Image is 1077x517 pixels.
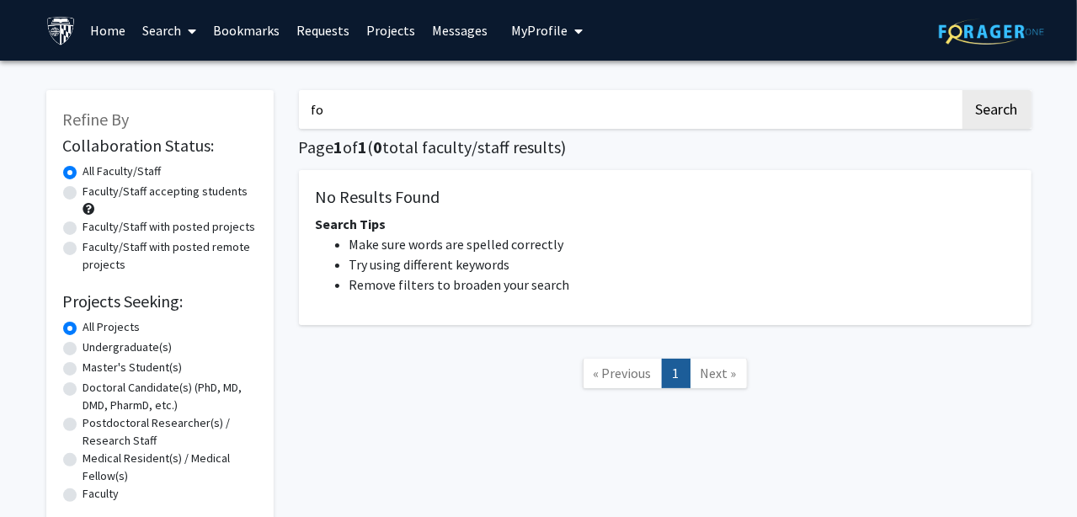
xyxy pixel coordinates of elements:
[83,163,162,180] label: All Faculty/Staff
[63,291,257,312] h2: Projects Seeking:
[299,90,960,129] input: Search Keywords
[63,136,257,156] h2: Collaboration Status:
[316,187,1015,207] h5: No Results Found
[83,359,183,376] label: Master's Student(s)
[962,90,1032,129] button: Search
[83,379,257,414] label: Doctoral Candidate(s) (PhD, MD, DMD, PharmD, etc.)
[358,1,424,60] a: Projects
[349,274,1015,295] li: Remove filters to broaden your search
[583,359,663,388] a: Previous Page
[374,136,383,157] span: 0
[83,183,248,200] label: Faculty/Staff accepting students
[349,234,1015,254] li: Make sure words are spelled correctly
[82,1,134,60] a: Home
[134,1,205,60] a: Search
[349,254,1015,274] li: Try using different keywords
[83,338,173,356] label: Undergraduate(s)
[83,450,257,485] label: Medical Resident(s) / Medical Fellow(s)
[511,22,568,39] span: My Profile
[662,359,690,388] a: 1
[424,1,496,60] a: Messages
[13,441,72,504] iframe: Chat
[316,216,387,232] span: Search Tips
[46,16,76,45] img: Johns Hopkins University Logo
[299,342,1032,410] nav: Page navigation
[83,218,256,236] label: Faculty/Staff with posted projects
[83,414,257,450] label: Postdoctoral Researcher(s) / Research Staff
[359,136,368,157] span: 1
[939,19,1044,45] img: ForagerOne Logo
[701,365,737,381] span: Next »
[205,1,288,60] a: Bookmarks
[63,109,130,130] span: Refine By
[83,318,141,336] label: All Projects
[594,365,652,381] span: « Previous
[334,136,344,157] span: 1
[299,137,1032,157] h1: Page of ( total faculty/staff results)
[83,485,120,503] label: Faculty
[288,1,358,60] a: Requests
[690,359,748,388] a: Next Page
[83,238,257,274] label: Faculty/Staff with posted remote projects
